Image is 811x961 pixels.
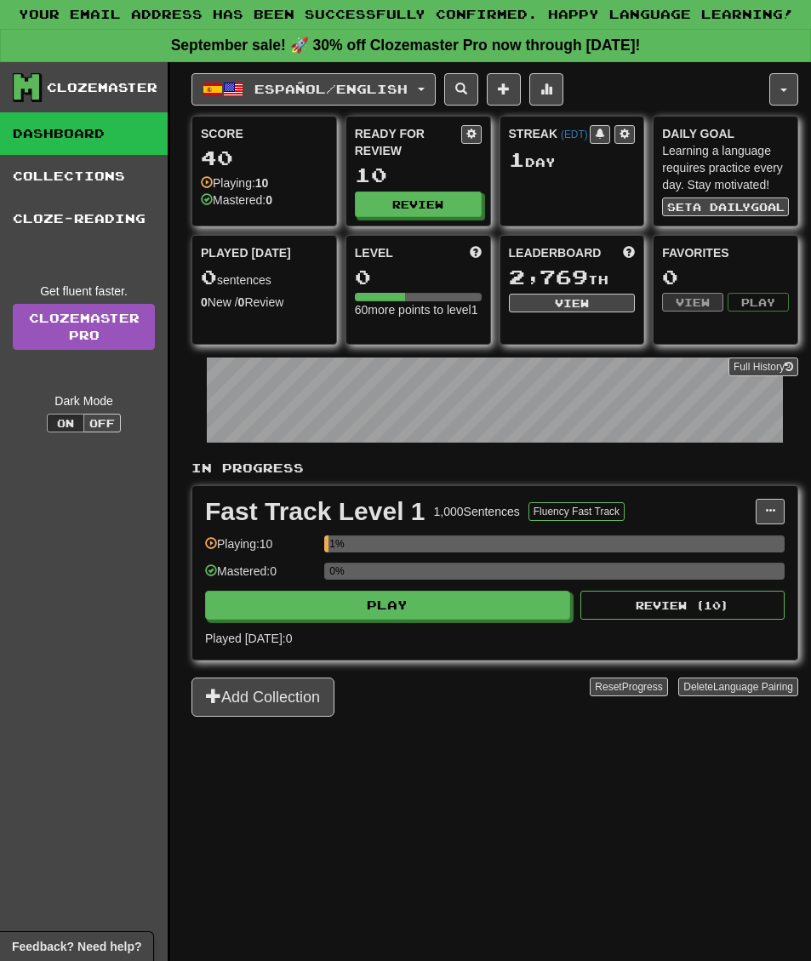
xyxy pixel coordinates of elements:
[529,73,563,106] button: More stats
[509,244,602,261] span: Leaderboard
[205,563,316,591] div: Mastered: 0
[254,82,408,96] span: Español / English
[487,73,521,106] button: Add sentence to collection
[662,125,789,142] div: Daily Goal
[561,129,588,140] a: (EDT)
[201,294,328,311] div: New / Review
[47,414,84,432] button: On
[728,358,798,376] button: Full History
[509,265,588,289] span: 2,769
[355,192,482,217] button: Review
[83,414,121,432] button: Off
[355,125,461,159] div: Ready for Review
[201,244,291,261] span: Played [DATE]
[580,591,785,620] button: Review (10)
[622,681,663,693] span: Progress
[191,460,798,477] p: In Progress
[205,535,316,563] div: Playing: 10
[662,293,723,312] button: View
[201,295,208,309] strong: 0
[201,265,217,289] span: 0
[470,244,482,261] span: Score more points to level up
[693,201,751,213] span: a daily
[662,142,789,193] div: Learning a language requires practice every day. Stay motivated!
[191,73,436,106] button: Español/English
[444,73,478,106] button: Search sentences
[528,502,625,521] button: Fluency Fast Track
[623,244,635,261] span: This week in points, UTC
[678,678,798,696] button: DeleteLanguage Pairing
[47,79,157,96] div: Clozemaster
[355,164,482,186] div: 10
[266,193,272,207] strong: 0
[13,283,155,300] div: Get fluent faster.
[255,176,269,190] strong: 10
[201,125,328,142] div: Score
[13,392,155,409] div: Dark Mode
[662,244,789,261] div: Favorites
[201,147,328,169] div: 40
[201,174,268,192] div: Playing:
[713,681,793,693] span: Language Pairing
[205,632,292,645] span: Played [DATE]: 0
[238,295,245,309] strong: 0
[662,266,789,288] div: 0
[355,266,482,288] div: 0
[662,197,789,216] button: Seta dailygoal
[355,244,393,261] span: Level
[201,266,328,289] div: sentences
[205,499,425,524] div: Fast Track Level 1
[191,678,334,717] button: Add Collection
[171,37,641,54] strong: September sale! 🚀 30% off Clozemaster Pro now through [DATE]!
[205,591,570,620] button: Play
[12,938,141,955] span: Open feedback widget
[509,147,525,171] span: 1
[509,149,636,171] div: Day
[590,678,667,696] button: ResetProgress
[201,192,272,209] div: Mastered:
[355,301,482,318] div: 60 more points to level 1
[434,503,520,520] div: 1,000 Sentences
[728,293,789,312] button: Play
[509,294,636,312] button: View
[13,304,155,350] a: ClozemasterPro
[509,125,591,142] div: Streak
[509,266,636,289] div: th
